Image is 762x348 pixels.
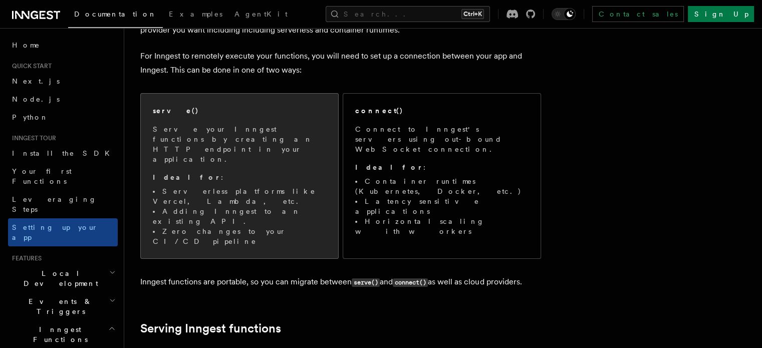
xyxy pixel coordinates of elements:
a: Serving Inngest functions [140,321,281,335]
li: Latency sensitive applications [355,196,529,216]
span: Inngest tour [8,134,56,142]
a: Sign Up [688,6,754,22]
a: Contact sales [592,6,684,22]
li: Serverless platforms like Vercel, Lambda, etc. [153,186,326,206]
p: : [153,172,326,182]
span: Events & Triggers [8,296,109,316]
span: Setting up your app [12,223,98,241]
span: Install the SDK [12,149,116,157]
span: Features [8,254,42,262]
p: Connect to Inngest's servers using out-bound WebSocket connection. [355,124,529,154]
a: Python [8,108,118,126]
a: Examples [163,3,228,27]
span: Leveraging Steps [12,195,97,213]
button: Local Development [8,264,118,292]
h2: connect() [355,106,403,116]
span: Next.js [12,77,60,85]
p: Inngest functions are portable, so you can migrate between and as well as cloud providers. [140,275,541,289]
span: Examples [169,10,222,18]
a: connect()Connect to Inngest's servers using out-bound WebSocket connection.Ideal for:Container ru... [343,93,541,259]
p: For Inngest to remotely execute your functions, you will need to set up a connection between your... [140,49,541,77]
p: Serve your Inngest functions by creating an HTTP endpoint in your application. [153,124,326,164]
li: Horizontal scaling with workers [355,216,529,236]
kbd: Ctrl+K [461,9,484,19]
a: Next.js [8,72,118,90]
a: Node.js [8,90,118,108]
li: Zero changes to your CI/CD pipeline [153,226,326,246]
span: Your first Functions [12,167,72,185]
span: Home [12,40,40,50]
a: Your first Functions [8,162,118,190]
a: AgentKit [228,3,294,27]
a: Home [8,36,118,54]
span: Node.js [12,95,60,103]
span: Documentation [74,10,157,18]
li: Adding Inngest to an existing API. [153,206,326,226]
span: Python [12,113,49,121]
a: serve()Serve your Inngest functions by creating an HTTP endpoint in your application.Ideal for:Se... [140,93,339,259]
code: connect() [393,278,428,287]
code: serve() [352,278,380,287]
a: Leveraging Steps [8,190,118,218]
button: Search...Ctrl+K [326,6,490,22]
span: Inngest Functions [8,324,108,344]
span: Local Development [8,268,109,288]
a: Setting up your app [8,218,118,246]
p: : [355,162,529,172]
span: Quick start [8,62,52,70]
button: Toggle dark mode [552,8,576,20]
li: Container runtimes (Kubernetes, Docker, etc.) [355,176,529,196]
h2: serve() [153,106,199,116]
button: Events & Triggers [8,292,118,320]
strong: Ideal for [355,163,423,171]
a: Documentation [68,3,163,28]
a: Install the SDK [8,144,118,162]
strong: Ideal for [153,173,221,181]
span: AgentKit [234,10,288,18]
